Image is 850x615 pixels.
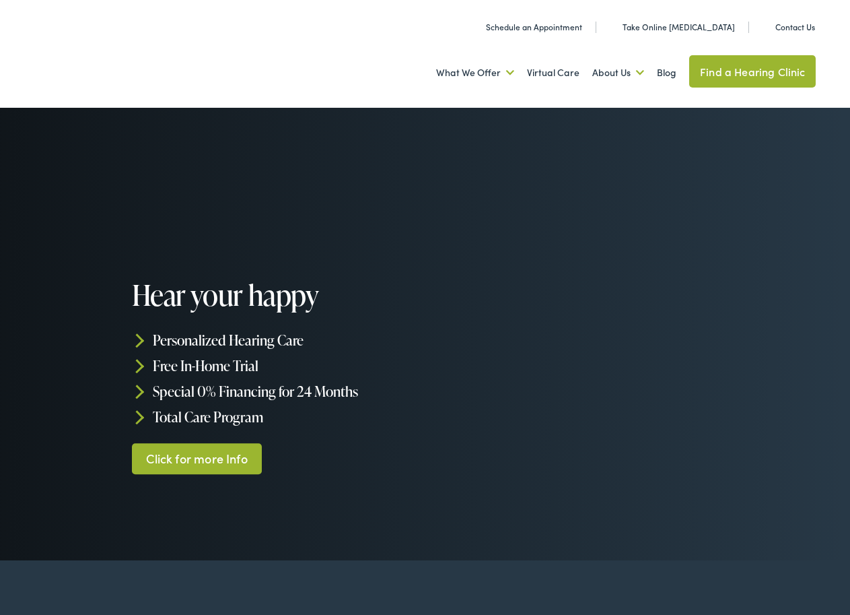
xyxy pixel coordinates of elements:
[592,48,644,98] a: About Us
[471,20,481,34] img: Calendar icon in a unique green color, symbolizing scheduling or date-related features.
[608,21,735,32] a: Take Online [MEDICAL_DATA]
[436,48,514,98] a: What We Offer
[471,21,582,32] a: Schedule an Appointment
[132,353,429,379] li: Free In-Home Trial
[527,48,579,98] a: Virtual Care
[608,20,617,34] img: Headphone icon in a unique green color, suggesting audio-related services or features.
[760,20,770,34] img: Icon representing mail communication in a unique green color, indicative of contact or communicat...
[657,48,676,98] a: Blog
[132,443,262,475] a: Click for more Info
[760,21,815,32] a: Contact Us
[132,404,429,430] li: Total Care Program
[689,55,816,88] a: Find a Hearing Clinic
[132,327,429,353] li: Personalized Hearing Care
[132,379,429,404] li: Special 0% Financing for 24 Months
[132,280,429,311] h1: Hear your happy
